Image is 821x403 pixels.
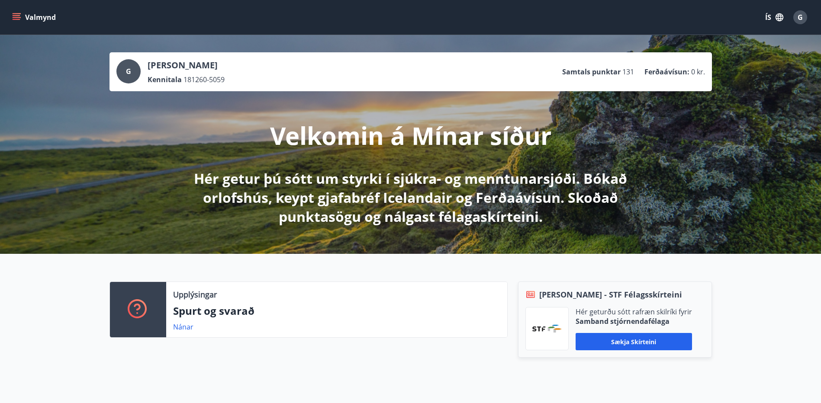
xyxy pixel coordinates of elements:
[622,67,634,77] span: 131
[148,59,225,71] p: [PERSON_NAME]
[10,10,59,25] button: menu
[790,7,811,28] button: G
[798,13,803,22] span: G
[270,119,551,152] p: Velkomin á Mínar síður
[576,333,692,350] button: Sækja skírteini
[532,325,562,333] img: vjCaq2fThgY3EUYqSgpjEiBg6WP39ov69hlhuPVN.png
[173,304,500,318] p: Spurt og svarað
[539,289,682,300] span: [PERSON_NAME] - STF Félagsskírteini
[576,307,692,317] p: Hér geturðu sótt rafræn skilríki fyrir
[148,75,182,84] p: Kennitala
[126,67,131,76] span: G
[173,322,193,332] a: Nánar
[576,317,692,326] p: Samband stjórnendafélaga
[182,169,639,226] p: Hér getur þú sótt um styrki í sjúkra- og menntunarsjóði. Bókað orlofshús, keypt gjafabréf Iceland...
[691,67,705,77] span: 0 kr.
[184,75,225,84] span: 181260-5059
[644,67,689,77] p: Ferðaávísun :
[173,289,217,300] p: Upplýsingar
[562,67,621,77] p: Samtals punktar
[760,10,788,25] button: ÍS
